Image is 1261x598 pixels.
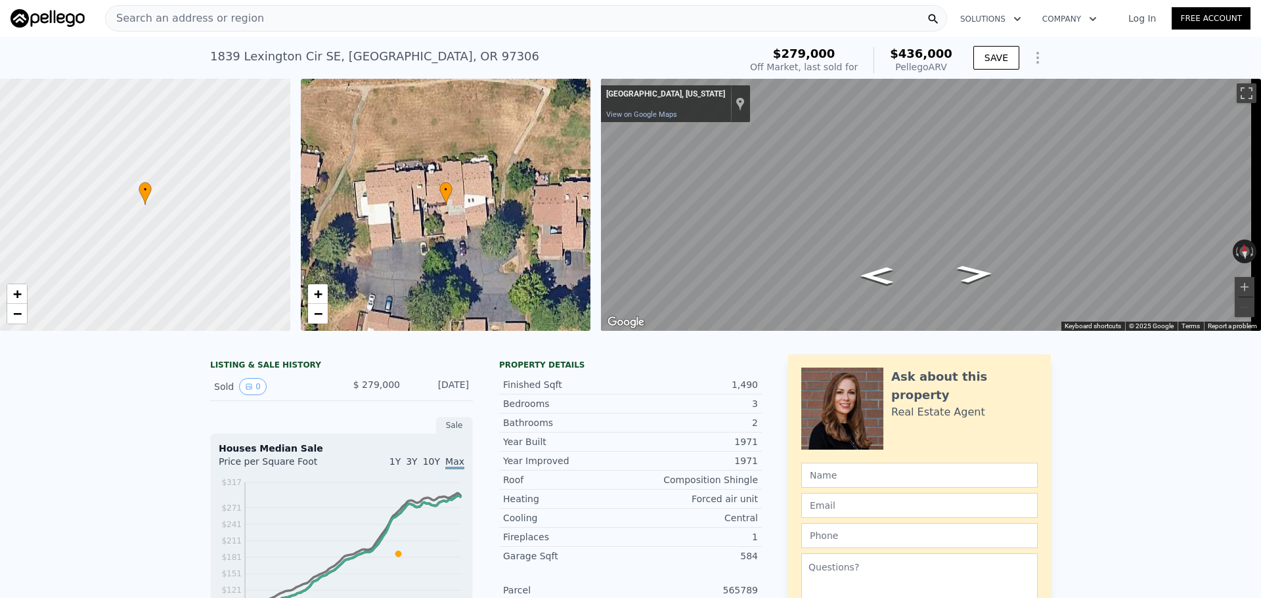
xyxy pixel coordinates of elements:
[630,511,758,524] div: Central
[410,378,469,395] div: [DATE]
[221,503,242,513] tspan: $271
[503,435,630,448] div: Year Built
[604,314,648,331] a: Open this area in Google Maps (opens a new window)
[1237,83,1256,103] button: Toggle fullscreen view
[308,284,328,304] a: Zoom in
[499,360,762,370] div: Property details
[1172,7,1250,30] a: Free Account
[606,89,725,100] div: [GEOGRAPHIC_DATA], [US_STATE]
[139,184,152,196] span: •
[308,304,328,324] a: Zoom out
[313,286,322,302] span: +
[11,9,85,28] img: Pellego
[942,261,1009,288] path: Go East
[1250,240,1257,263] button: Rotate clockwise
[13,305,22,322] span: −
[439,184,453,196] span: •
[606,110,677,119] a: View on Google Maps
[1235,277,1254,297] button: Zoom in
[503,549,630,563] div: Garage Sqft
[503,454,630,467] div: Year Improved
[801,493,1038,518] input: Email
[439,182,453,205] div: •
[7,284,27,304] a: Zoom in
[423,456,440,467] span: 10Y
[630,378,758,391] div: 1,490
[389,456,401,467] span: 1Y
[750,60,858,74] div: Off Market, last sold for
[630,492,758,505] div: Forced air unit
[503,397,630,410] div: Bedrooms
[630,549,758,563] div: 584
[630,530,758,544] div: 1
[221,536,242,545] tspan: $211
[503,473,630,486] div: Roof
[445,456,464,469] span: Max
[601,79,1261,331] div: Street View
[1032,7,1107,31] button: Company
[630,397,758,410] div: 3
[601,79,1261,331] div: Map
[891,404,985,420] div: Real Estate Agent
[219,455,342,476] div: Price per Square Foot
[1182,322,1200,330] a: Terms (opens in new tab)
[801,523,1038,548] input: Phone
[503,511,630,524] div: Cooling
[1239,239,1250,263] button: Reset the view
[353,379,400,390] span: $ 279,000
[221,586,242,595] tspan: $121
[630,584,758,597] div: 565789
[950,7,1032,31] button: Solutions
[503,530,630,544] div: Fireplaces
[313,305,322,322] span: −
[210,360,473,373] div: LISTING & SALE HISTORY
[604,314,648,331] img: Google
[406,456,417,467] span: 3Y
[630,435,758,448] div: 1971
[221,478,242,487] tspan: $317
[1129,322,1174,330] span: © 2025 Google
[503,416,630,429] div: Bathrooms
[973,46,1019,70] button: SAVE
[503,378,630,391] div: Finished Sqft
[221,520,242,529] tspan: $241
[7,304,27,324] a: Zoom out
[801,463,1038,488] input: Name
[630,473,758,486] div: Composition Shingle
[1113,12,1172,25] a: Log In
[1233,240,1240,263] button: Rotate counterclockwise
[847,263,907,288] path: Go West
[630,454,758,467] div: 1971
[503,584,630,597] div: Parcel
[630,416,758,429] div: 2
[221,553,242,562] tspan: $181
[436,417,473,434] div: Sale
[219,442,464,455] div: Houses Median Sale
[1025,45,1051,71] button: Show Options
[891,368,1038,404] div: Ask about this property
[139,182,152,205] div: •
[1208,322,1257,330] a: Report a problem
[13,286,22,302] span: +
[106,11,264,26] span: Search an address or region
[773,47,835,60] span: $279,000
[503,492,630,505] div: Heating
[210,47,539,66] div: 1839 Lexington Cir SE , [GEOGRAPHIC_DATA] , OR 97306
[1235,297,1254,317] button: Zoom out
[239,378,267,395] button: View historical data
[890,60,952,74] div: Pellego ARV
[221,569,242,578] tspan: $151
[1065,322,1121,331] button: Keyboard shortcuts
[736,96,745,111] a: Show location on map
[890,47,952,60] span: $436,000
[214,378,331,395] div: Sold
